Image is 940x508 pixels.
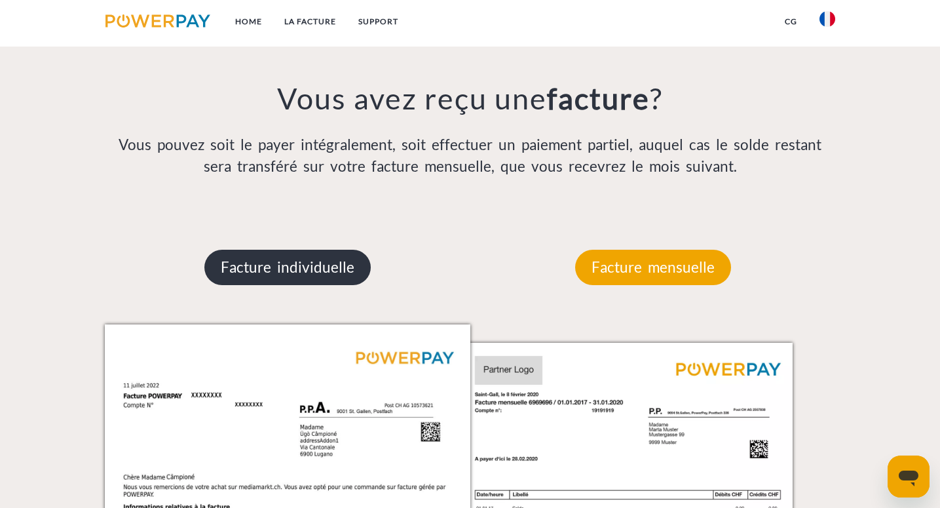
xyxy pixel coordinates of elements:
[575,250,731,285] p: Facture mensuelle
[224,10,273,33] a: Home
[547,81,650,116] b: facture
[105,14,211,28] img: logo-powerpay.svg
[774,10,808,33] a: CG
[819,11,835,27] img: fr
[105,80,836,117] h3: Vous avez reçu une ?
[888,456,930,498] iframe: Bouton de lancement de la fenêtre de messagerie
[347,10,409,33] a: Support
[204,250,371,285] p: Facture individuelle
[105,134,836,178] p: Vous pouvez soit le payer intégralement, soit effectuer un paiement partiel, auquel cas le solde ...
[273,10,347,33] a: LA FACTURE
